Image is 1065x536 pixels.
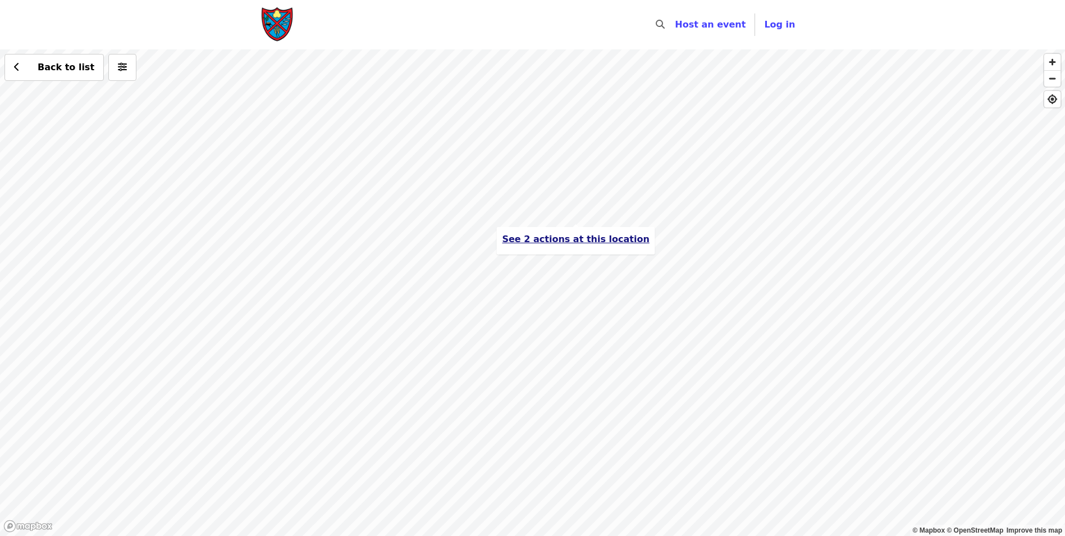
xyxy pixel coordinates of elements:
input: Search [671,11,680,38]
button: Back to list [4,54,104,81]
button: Zoom In [1044,54,1061,70]
i: chevron-left icon [14,62,20,72]
a: Host an event [675,19,746,30]
span: Back to list [38,62,94,72]
span: See 2 actions at this location [502,234,649,244]
a: Mapbox [913,526,945,534]
img: Society of St. Andrew - Home [261,7,295,43]
i: sliders-h icon [118,62,127,72]
button: Zoom Out [1044,70,1061,87]
a: Mapbox logo [3,520,53,533]
button: See 2 actions at this location [502,233,649,246]
button: Log in [755,13,804,36]
span: Log in [764,19,795,30]
a: Map feedback [1007,526,1062,534]
button: More filters (0 selected) [108,54,136,81]
button: Find My Location [1044,91,1061,107]
a: OpenStreetMap [947,526,1003,534]
i: search icon [656,19,665,30]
